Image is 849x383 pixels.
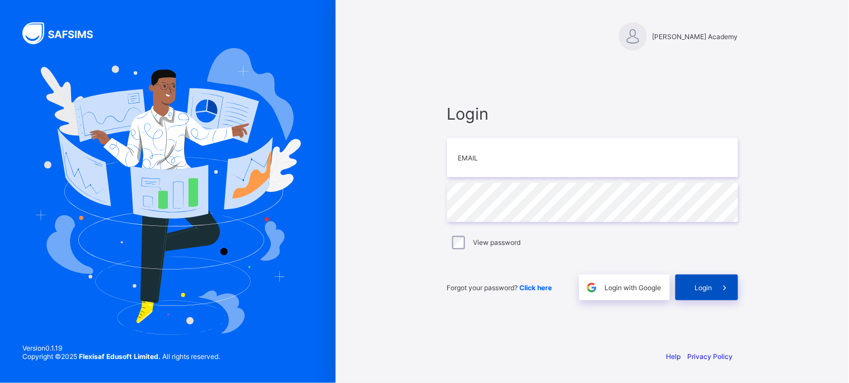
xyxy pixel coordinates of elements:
[520,283,552,292] a: Click here
[667,352,681,361] a: Help
[585,281,598,294] img: google.396cfc9801f0270233282035f929180a.svg
[22,344,220,352] span: Version 0.1.19
[653,32,738,41] span: [PERSON_NAME] Academy
[22,352,220,361] span: Copyright © 2025 All rights reserved.
[473,238,520,247] label: View password
[79,352,161,361] strong: Flexisaf Edusoft Limited.
[22,22,106,44] img: SAFSIMS Logo
[695,283,712,292] span: Login
[605,283,662,292] span: Login with Google
[35,48,301,334] img: Hero Image
[688,352,733,361] a: Privacy Policy
[447,283,552,292] span: Forgot your password?
[447,104,738,124] span: Login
